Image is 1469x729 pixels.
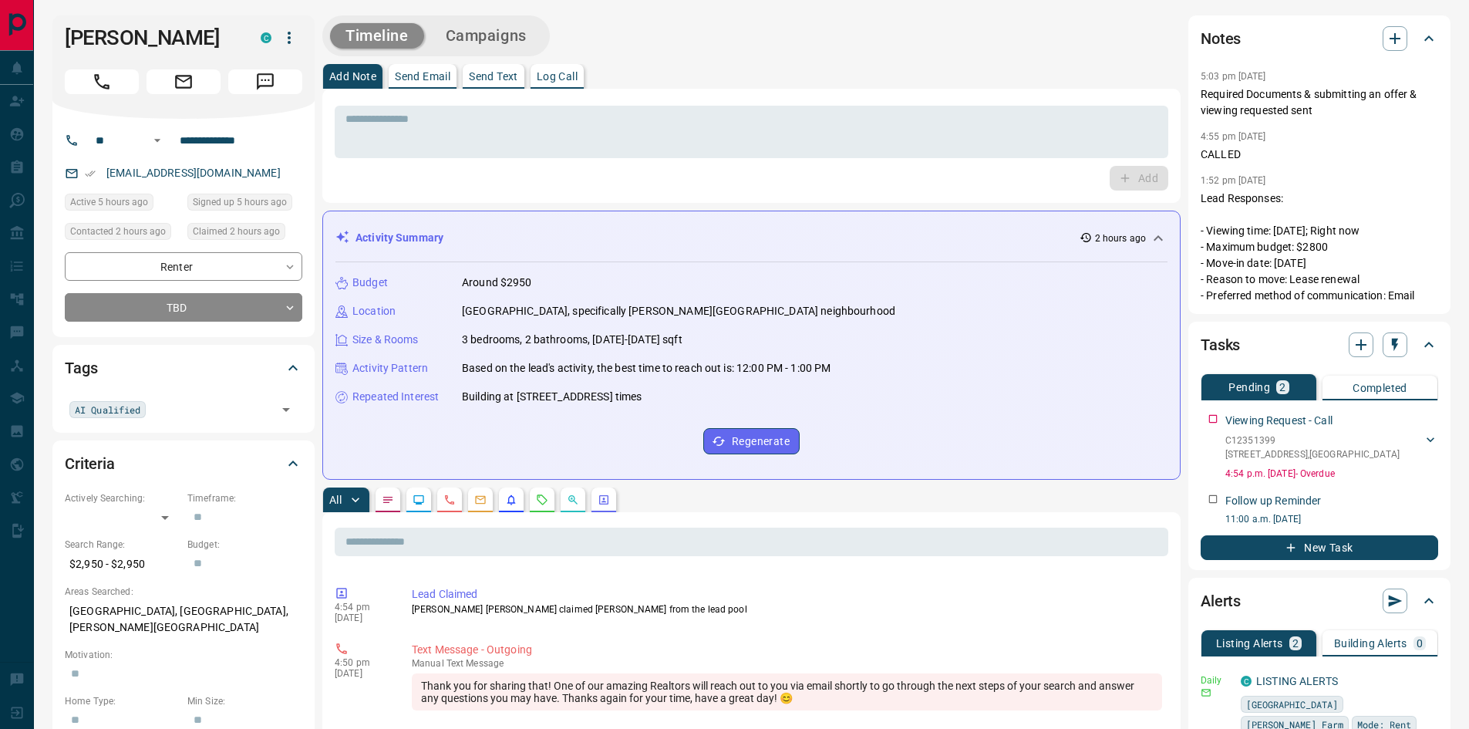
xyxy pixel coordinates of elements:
[1417,638,1423,649] p: 0
[65,585,302,599] p: Areas Searched:
[335,657,389,668] p: 4:50 pm
[382,494,394,506] svg: Notes
[355,230,443,246] p: Activity Summary
[352,303,396,319] p: Location
[65,223,180,245] div: Fri Sep 12 2025
[536,494,548,506] svg: Requests
[1353,383,1407,393] p: Completed
[1334,638,1407,649] p: Building Alerts
[193,194,287,210] span: Signed up 5 hours ago
[1225,413,1333,429] p: Viewing Request - Call
[462,303,895,319] p: [GEOGRAPHIC_DATA], specifically [PERSON_NAME][GEOGRAPHIC_DATA] neighbourhood
[1225,467,1438,481] p: 4:54 p.m. [DATE] - Overdue
[187,491,302,505] p: Timeframe:
[187,538,302,552] p: Budget:
[1201,175,1266,186] p: 1:52 pm [DATE]
[1201,589,1241,613] h2: Alerts
[1201,86,1438,119] p: Required Documents & submitting an offer & viewing requested sent
[1201,191,1438,304] p: Lead Responses: - Viewing time: [DATE]; Right now - Maximum budget: $2800 - Move-in date: [DATE] ...
[703,428,800,454] button: Regenerate
[65,252,302,281] div: Renter
[352,332,419,348] p: Size & Rooms
[1225,430,1438,464] div: C12351399[STREET_ADDRESS],[GEOGRAPHIC_DATA]
[462,275,532,291] p: Around $2950
[70,194,148,210] span: Active 5 hours ago
[1225,512,1438,526] p: 11:00 a.m. [DATE]
[1292,638,1299,649] p: 2
[187,694,302,708] p: Min Size:
[228,69,302,94] span: Message
[106,167,281,179] a: [EMAIL_ADDRESS][DOMAIN_NAME]
[1201,326,1438,363] div: Tasks
[1256,675,1338,687] a: LISTING ALERTS
[1201,582,1438,619] div: Alerts
[65,491,180,505] p: Actively Searching:
[395,71,450,82] p: Send Email
[1201,687,1211,698] svg: Email
[1246,697,1338,712] span: [GEOGRAPHIC_DATA]
[65,194,180,215] div: Fri Sep 12 2025
[1241,676,1252,687] div: condos.ca
[462,389,642,405] p: Building at [STREET_ADDRESS] times
[147,69,221,94] span: Email
[65,694,180,708] p: Home Type:
[65,599,302,640] p: [GEOGRAPHIC_DATA], [GEOGRAPHIC_DATA], [PERSON_NAME][GEOGRAPHIC_DATA]
[1201,147,1438,163] p: CALLED
[335,613,389,623] p: [DATE]
[75,402,140,417] span: AI Qualified
[412,658,1162,669] p: Text Message
[412,658,444,669] span: manual
[193,224,280,239] span: Claimed 2 hours ago
[1201,535,1438,560] button: New Task
[329,494,342,505] p: All
[412,642,1162,658] p: Text Message - Outgoing
[1095,231,1146,245] p: 2 hours ago
[598,494,610,506] svg: Agent Actions
[330,23,424,49] button: Timeline
[187,194,302,215] div: Fri Sep 12 2025
[462,360,831,376] p: Based on the lead's activity, the best time to reach out is: 12:00 PM - 1:00 PM
[1225,493,1321,509] p: Follow up Reminder
[352,360,428,376] p: Activity Pattern
[352,275,388,291] p: Budget
[1201,131,1266,142] p: 4:55 pm [DATE]
[65,356,97,380] h2: Tags
[1201,26,1241,51] h2: Notes
[412,673,1162,710] div: Thank you for sharing that! One of our amazing Realtors will reach out to you via email shortly t...
[352,389,439,405] p: Repeated Interest
[335,668,389,679] p: [DATE]
[1201,332,1240,357] h2: Tasks
[275,399,297,420] button: Open
[469,71,518,82] p: Send Text
[1201,20,1438,57] div: Notes
[65,445,302,482] div: Criteria
[65,648,302,662] p: Motivation:
[187,223,302,245] div: Fri Sep 12 2025
[70,224,166,239] span: Contacted 2 hours ago
[65,25,238,50] h1: [PERSON_NAME]
[148,131,167,150] button: Open
[65,451,115,476] h2: Criteria
[335,602,389,613] p: 4:54 pm
[329,71,376,82] p: Add Note
[430,23,542,49] button: Campaigns
[1225,447,1400,461] p: [STREET_ADDRESS] , [GEOGRAPHIC_DATA]
[537,71,578,82] p: Log Call
[1201,673,1231,687] p: Daily
[65,69,139,94] span: Call
[1228,382,1270,393] p: Pending
[85,168,96,179] svg: Email Verified
[462,332,682,348] p: 3 bedrooms, 2 bathrooms, [DATE]-[DATE] sqft
[65,293,302,322] div: TBD
[65,349,302,386] div: Tags
[65,552,180,577] p: $2,950 - $2,950
[335,224,1167,252] div: Activity Summary2 hours ago
[1279,382,1285,393] p: 2
[412,602,1162,616] p: [PERSON_NAME] [PERSON_NAME] claimed [PERSON_NAME] from the lead pool
[413,494,425,506] svg: Lead Browsing Activity
[261,32,271,43] div: condos.ca
[1216,638,1283,649] p: Listing Alerts
[443,494,456,506] svg: Calls
[474,494,487,506] svg: Emails
[505,494,517,506] svg: Listing Alerts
